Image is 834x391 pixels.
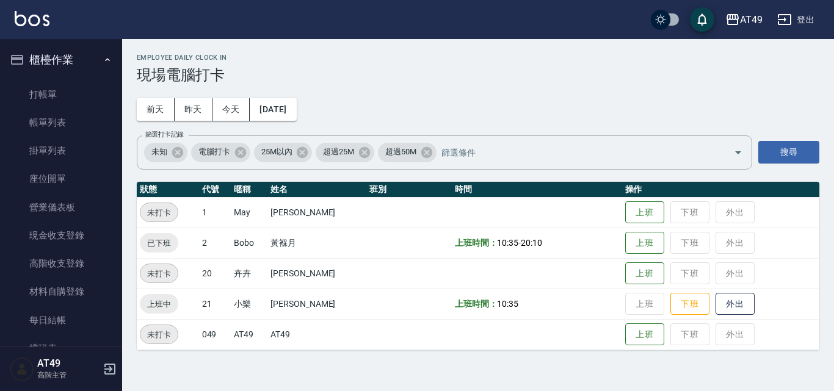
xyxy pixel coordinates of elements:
[622,182,819,198] th: 操作
[37,357,100,370] h5: AT49
[37,370,100,381] p: 高階主管
[5,334,117,362] a: 排班表
[267,289,366,319] td: [PERSON_NAME]
[521,238,542,248] span: 20:10
[670,293,709,315] button: 下班
[5,249,117,278] a: 高階收支登錄
[455,238,498,248] b: 上班時間：
[316,146,361,158] span: 超過25M
[5,109,117,137] a: 帳單列表
[231,182,267,198] th: 暱稱
[5,278,117,306] a: 材料自購登錄
[254,146,300,158] span: 25M以內
[199,258,231,289] td: 20
[15,11,49,26] img: Logo
[199,319,231,350] td: 049
[267,228,366,258] td: 黃褓月
[191,143,250,162] div: 電腦打卡
[254,143,313,162] div: 25M以內
[772,9,819,31] button: 登出
[5,306,117,334] a: 每日結帳
[625,323,664,346] button: 上班
[5,44,117,76] button: 櫃檯作業
[5,81,117,109] a: 打帳單
[316,143,374,162] div: 超過25M
[378,146,424,158] span: 超過50M
[716,293,755,315] button: 外出
[758,141,819,163] button: 搜尋
[140,328,178,341] span: 未打卡
[137,98,175,121] button: 前天
[175,98,212,121] button: 昨天
[267,258,366,289] td: [PERSON_NAME]
[720,7,767,32] button: AT49
[5,165,117,193] a: 座位開單
[145,130,184,139] label: 篩選打卡記錄
[140,206,178,219] span: 未打卡
[231,289,267,319] td: 小樂
[231,319,267,350] td: AT49
[144,143,187,162] div: 未知
[728,143,748,162] button: Open
[455,299,498,309] b: 上班時間：
[625,232,664,254] button: 上班
[250,98,296,121] button: [DATE]
[267,197,366,228] td: [PERSON_NAME]
[10,357,34,381] img: Person
[366,182,451,198] th: 班別
[497,299,518,309] span: 10:35
[140,237,178,249] span: 已下班
[267,182,366,198] th: 姓名
[497,238,518,248] span: 10:35
[144,146,175,158] span: 未知
[140,267,178,280] span: 未打卡
[199,228,231,258] td: 2
[199,197,231,228] td: 1
[452,228,622,258] td: -
[5,137,117,165] a: 掛單列表
[191,146,238,158] span: 電腦打卡
[137,54,819,62] h2: Employee Daily Clock In
[625,201,664,224] button: 上班
[137,182,199,198] th: 狀態
[438,142,713,163] input: 篩選條件
[199,289,231,319] td: 21
[212,98,250,121] button: 今天
[199,182,231,198] th: 代號
[137,66,819,84] h3: 現場電腦打卡
[5,221,117,249] a: 現金收支登錄
[267,319,366,350] td: AT49
[231,197,267,228] td: May
[378,143,437,162] div: 超過50M
[625,262,664,285] button: 上班
[740,12,763,27] div: AT49
[5,193,117,221] a: 營業儀表板
[452,182,622,198] th: 時間
[231,258,267,289] td: 卉卉
[140,298,178,310] span: 上班中
[231,228,267,258] td: Bobo
[690,7,714,32] button: save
